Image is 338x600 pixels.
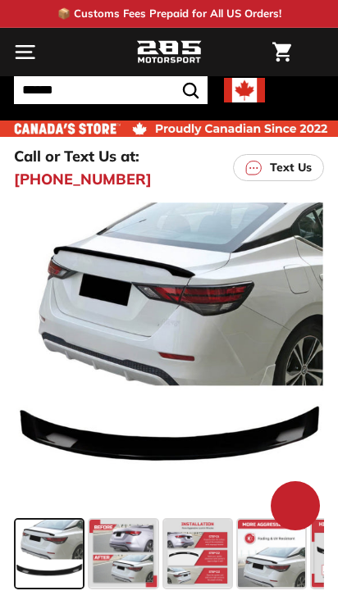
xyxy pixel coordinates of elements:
inbox-online-store-chat: Shopify online store chat [266,481,325,534]
p: Call or Text Us at: [14,145,139,167]
p: Text Us [270,159,312,176]
input: Search [14,76,208,104]
a: Cart [264,29,299,75]
a: Text Us [233,154,324,181]
img: Logo_285_Motorsport_areodynamics_components [136,39,202,66]
a: [PHONE_NUMBER] [14,168,152,190]
p: 📦 Customs Fees Prepaid for All US Orders! [57,6,281,22]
